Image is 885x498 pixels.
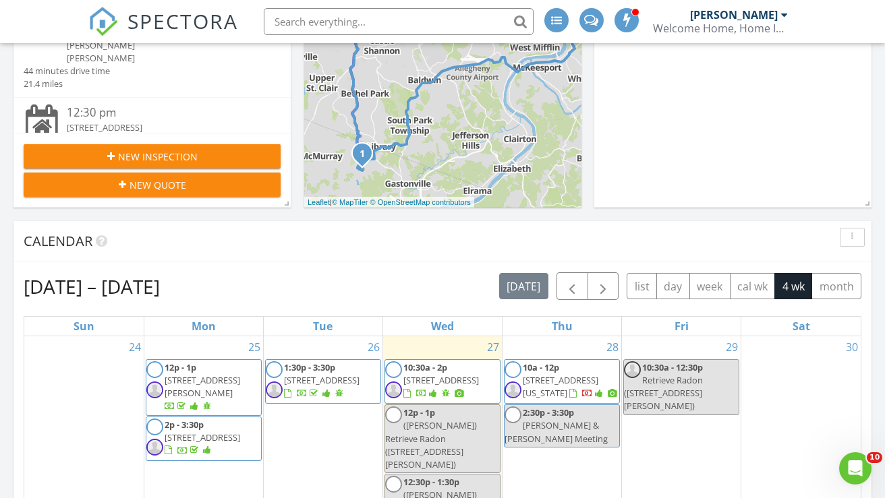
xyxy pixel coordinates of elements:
[428,317,457,336] a: Wednesday
[523,361,559,373] span: 10a - 12p
[556,272,588,300] button: Previous
[332,198,368,206] a: © MapTiler
[88,18,238,46] a: SPECTORA
[774,273,812,299] button: 4 wk
[146,416,262,461] a: 2p - 3:30p [STREET_ADDRESS]
[266,361,283,378] img: blankwhitesquarethumbnail.jpg
[403,406,435,418] span: 12p - 1p
[523,361,619,399] a: 10a - 12p [STREET_ADDRESS][US_STATE]
[67,52,260,65] div: [PERSON_NAME]
[362,153,370,161] div: 126 Doubletree Dr, Venetia, PA 15367
[304,197,474,208] div: |
[118,150,198,164] span: New Inspection
[165,361,196,373] span: 12p - 1p
[146,381,163,398] img: default-user-f0147aede5fd5fa78ca7ade42f37bd4542148d508eef1c3d3ea960f66861d68b.jpg
[385,381,402,398] img: default-user-f0147aede5fd5fa78ca7ade42f37bd4542148d508eef1c3d3ea960f66861d68b.jpg
[24,104,281,199] a: 12:30 pm [STREET_ADDRESS] ([PERSON_NAME]) Retrieve Radon [PERSON_NAME]- [STREET_ADDRESS] [PERSON_...
[24,77,110,90] div: 21.4 miles
[127,7,238,35] span: SPECTORA
[310,317,335,336] a: Tuesday
[811,273,861,299] button: month
[284,361,360,399] a: 1:30p - 3:30p [STREET_ADDRESS]
[146,359,262,416] a: 12p - 1p [STREET_ADDRESS][PERSON_NAME]
[165,431,240,443] span: [STREET_ADDRESS]
[505,381,521,398] img: default-user-f0147aede5fd5fa78ca7ade42f37bd4542148d508eef1c3d3ea960f66861d68b.jpg
[656,273,690,299] button: day
[189,317,219,336] a: Monday
[588,272,619,300] button: Next
[71,317,97,336] a: Sunday
[264,8,534,35] input: Search everything...
[385,419,477,470] span: ([PERSON_NAME]) Retrieve Radon ([STREET_ADDRESS][PERSON_NAME])
[146,439,163,456] img: default-user-f0147aede5fd5fa78ca7ade42f37bd4542148d508eef1c3d3ea960f66861d68b.jpg
[385,361,402,378] img: blankwhitesquarethumbnail.jpg
[284,361,335,373] span: 1:30p - 3:30p
[246,336,263,358] a: Go to August 25, 2025
[839,452,872,485] iframe: Intercom live chat
[384,359,501,404] a: 10:30a - 2p [STREET_ADDRESS]
[604,336,621,358] a: Go to August 28, 2025
[403,374,479,386] span: [STREET_ADDRESS]
[370,198,471,206] a: © OpenStreetMap contributors
[484,336,502,358] a: Go to August 27, 2025
[165,418,240,456] a: 2p - 3:30p [STREET_ADDRESS]
[403,361,447,373] span: 10:30a - 2p
[266,381,283,398] img: default-user-f0147aede5fd5fa78ca7ade42f37bd4542148d508eef1c3d3ea960f66861d68b.jpg
[385,406,402,423] img: blankwhitesquarethumbnail.jpg
[24,273,160,300] h2: [DATE] – [DATE]
[624,374,703,412] span: Retrieve Radon ([STREET_ADDRESS][PERSON_NAME])
[385,476,402,493] img: blankwhitesquarethumbnail.jpg
[165,418,204,431] span: 2p - 3:30p
[67,104,260,121] div: 12:30 pm
[504,359,620,404] a: 10a - 12p [STREET_ADDRESS][US_STATE]
[24,65,110,77] div: 44 minutes drive time
[308,198,330,206] a: Leaflet
[88,7,118,36] img: The Best Home Inspection Software - Spectora
[627,273,657,299] button: list
[505,361,521,378] img: blankwhitesquarethumbnail.jpg
[672,317,691,336] a: Friday
[360,150,365,159] i: 1
[24,232,92,250] span: Calendar
[523,374,598,399] span: [STREET_ADDRESS][US_STATE]
[549,317,575,336] a: Thursday
[843,336,861,358] a: Go to August 30, 2025
[67,121,260,134] div: [STREET_ADDRESS]
[24,144,281,168] button: New Inspection
[165,374,240,399] span: [STREET_ADDRESS][PERSON_NAME]
[24,173,281,197] button: New Quote
[403,361,479,399] a: 10:30a - 2p [STREET_ADDRESS]
[867,452,882,463] span: 10
[624,361,641,378] img: default-user-f0147aede5fd5fa78ca7ade42f37bd4542148d508eef1c3d3ea960f66861d68b.jpg
[505,406,521,423] img: blankwhitesquarethumbnail.jpg
[505,419,608,444] span: [PERSON_NAME] & [PERSON_NAME] Meeting
[499,273,548,299] button: [DATE]
[790,317,813,336] a: Saturday
[690,8,778,22] div: [PERSON_NAME]
[403,476,459,488] span: 12:30p - 1:30p
[523,406,574,418] span: 2:30p - 3:30p
[265,359,381,404] a: 1:30p - 3:30p [STREET_ADDRESS]
[146,418,163,435] img: blankwhitesquarethumbnail.jpg
[642,361,703,373] span: 10:30a - 12:30p
[146,361,163,378] img: blankwhitesquarethumbnail.jpg
[689,273,731,299] button: week
[130,178,186,192] span: New Quote
[126,336,144,358] a: Go to August 24, 2025
[723,336,741,358] a: Go to August 29, 2025
[365,336,382,358] a: Go to August 26, 2025
[653,22,788,35] div: Welcome Home, Home Inspections LLC
[165,361,240,412] a: 12p - 1p [STREET_ADDRESS][PERSON_NAME]
[284,374,360,386] span: [STREET_ADDRESS]
[730,273,776,299] button: cal wk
